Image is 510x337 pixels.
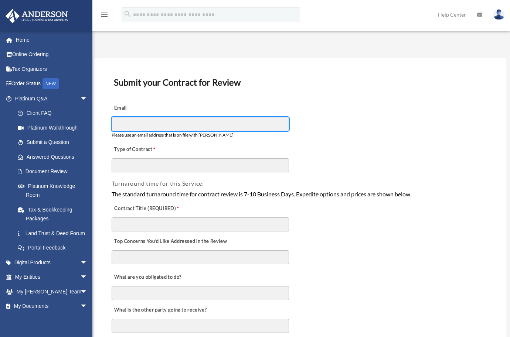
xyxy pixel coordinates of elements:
[112,189,489,199] div: The standard turnaround time for contract review is 7-10 Business Days. Expedite options and pric...
[5,299,99,314] a: My Documentsarrow_drop_down
[5,47,99,62] a: Online Ordering
[5,62,99,76] a: Tax Organizers
[111,75,490,90] h3: Submit your Contract for Review
[5,76,99,92] a: Order StatusNEW
[10,135,99,150] a: Submit a Question
[100,10,109,19] i: menu
[80,91,95,106] span: arrow_drop_down
[80,255,95,270] span: arrow_drop_down
[10,164,95,179] a: Document Review
[3,9,70,23] img: Anderson Advisors Platinum Portal
[112,103,186,113] label: Email
[100,13,109,19] a: menu
[112,180,204,187] span: Turnaround time for this Service:
[123,10,132,18] i: search
[10,120,99,135] a: Platinum Walkthrough
[5,255,99,270] a: Digital Productsarrow_drop_down
[10,202,99,226] a: Tax & Bookkeeping Packages
[80,284,95,299] span: arrow_drop_down
[10,241,99,255] a: Portal Feedback
[112,305,209,316] label: What is the other party going to receive?
[5,91,99,106] a: Platinum Q&Aarrow_drop_down
[112,204,186,214] label: Contract Title (REQUIRED)
[10,106,99,121] a: Client FAQ
[42,78,59,89] div: NEW
[112,237,229,247] label: Top Concerns You’d Like Addressed in the Review
[112,272,186,283] label: What are you obligated to do?
[112,145,186,155] label: Type of Contract
[10,149,99,164] a: Answered Questions
[10,179,99,202] a: Platinum Knowledge Room
[5,284,99,299] a: My [PERSON_NAME] Teamarrow_drop_down
[493,9,504,20] img: User Pic
[80,299,95,314] span: arrow_drop_down
[10,226,99,241] a: Land Trust & Deed Forum
[112,132,234,138] span: Please use an email address that is on file with [PERSON_NAME]
[5,32,99,47] a: Home
[5,270,99,285] a: My Entitiesarrow_drop_down
[80,270,95,285] span: arrow_drop_down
